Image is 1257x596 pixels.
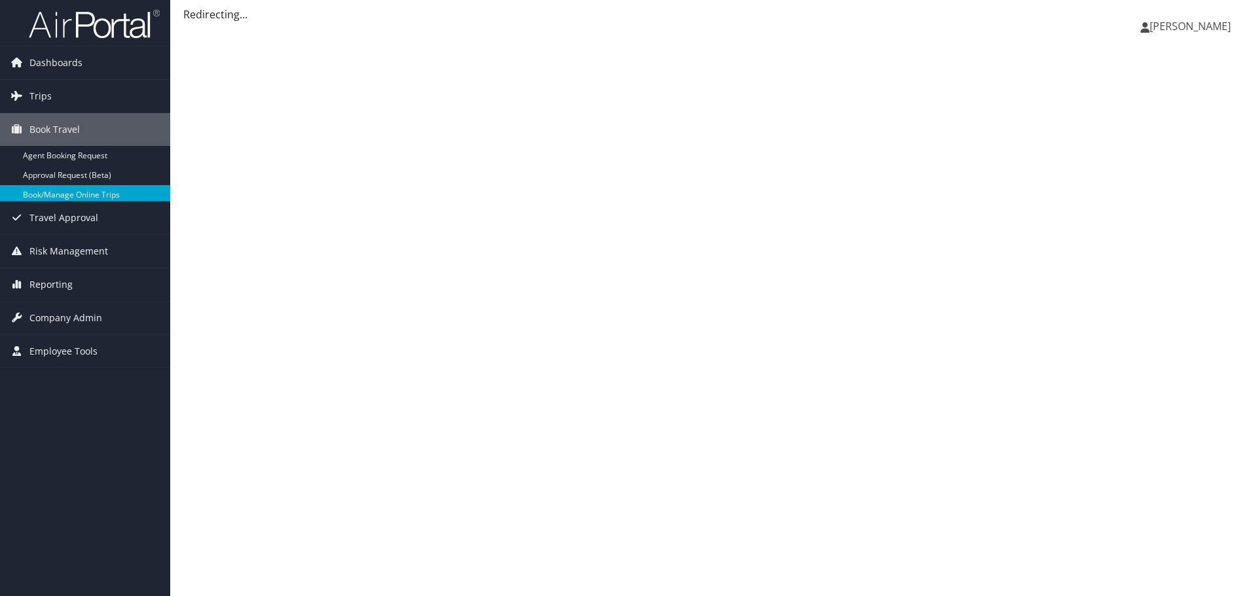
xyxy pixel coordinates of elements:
[1150,19,1231,33] span: [PERSON_NAME]
[29,335,98,368] span: Employee Tools
[1140,7,1244,46] a: [PERSON_NAME]
[183,7,1244,22] div: Redirecting...
[29,202,98,234] span: Travel Approval
[29,113,80,146] span: Book Travel
[29,235,108,268] span: Risk Management
[29,80,52,113] span: Trips
[29,46,82,79] span: Dashboards
[29,302,102,334] span: Company Admin
[29,268,73,301] span: Reporting
[29,9,160,39] img: airportal-logo.png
